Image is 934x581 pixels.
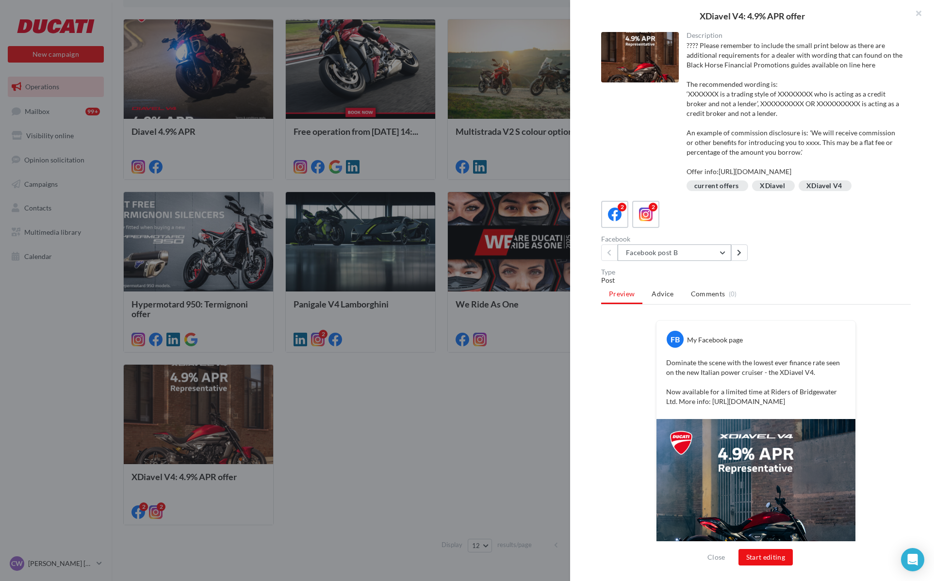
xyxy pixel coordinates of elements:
div: XDiavel [760,182,785,190]
div: Description [687,32,903,39]
div: Facebook [601,236,752,242]
button: Close [704,551,729,563]
div: FB [667,331,684,348]
div: 2 [649,203,657,211]
div: Type [601,269,911,275]
button: Start editing [738,549,793,565]
div: XDiavel V4 [806,182,842,190]
div: My Facebook page [687,335,743,345]
div: Post [601,275,911,285]
button: Facebook post B [618,244,731,261]
p: Dominate the scene with the lowest ever finance rate seen on the new Italian power cruiser - the ... [666,358,846,406]
div: Open Intercom Messenger [901,548,924,571]
span: (0) [729,290,737,298]
div: XDiavel V4: 4.9% APR offer [586,12,918,20]
div: ???? Please remember to include the small print below as there are additional requirements for a ... [687,41,903,177]
div: 2 [618,203,626,211]
span: Advice [652,290,673,298]
div: current offers [694,182,739,190]
span: Comments [691,289,725,299]
a: [URL][DOMAIN_NAME] [719,167,791,176]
